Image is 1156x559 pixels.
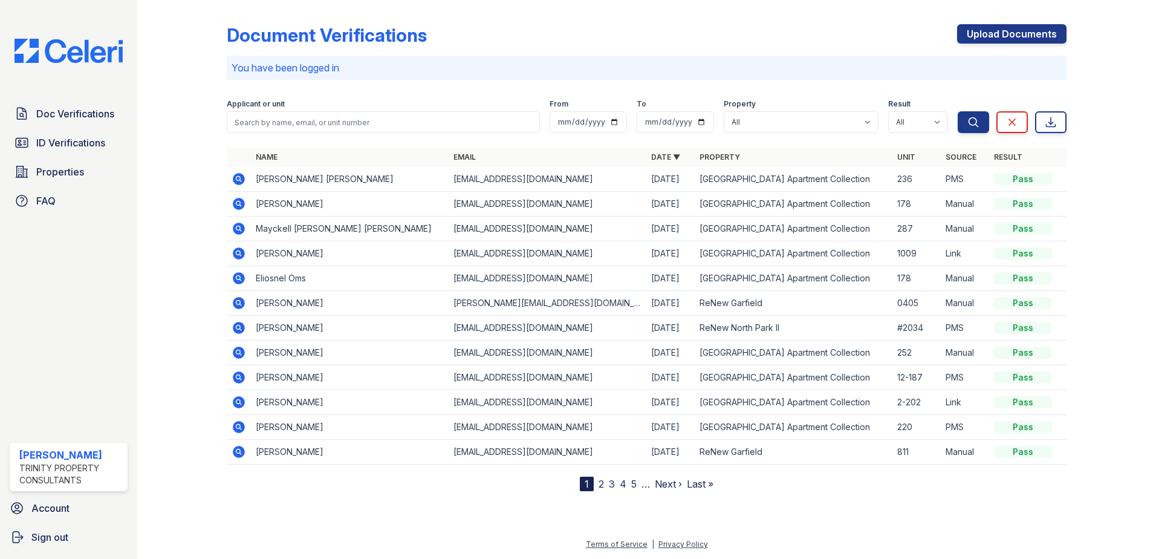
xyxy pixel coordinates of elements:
[646,241,695,266] td: [DATE]
[10,102,128,126] a: Doc Verifications
[449,266,646,291] td: [EMAIL_ADDRESS][DOMAIN_NAME]
[892,192,941,217] td: 178
[892,415,941,440] td: 220
[609,478,615,490] a: 3
[227,99,285,109] label: Applicant or unit
[892,291,941,316] td: 0405
[227,111,540,133] input: Search by name, email, or unit number
[449,415,646,440] td: [EMAIL_ADDRESS][DOMAIN_NAME]
[580,477,594,491] div: 1
[646,316,695,341] td: [DATE]
[646,167,695,192] td: [DATE]
[687,478,713,490] a: Last »
[994,446,1052,458] div: Pass
[449,440,646,465] td: [EMAIL_ADDRESS][DOMAIN_NAME]
[941,266,989,291] td: Manual
[251,192,449,217] td: [PERSON_NAME]
[941,316,989,341] td: PMS
[641,477,650,491] span: …
[892,266,941,291] td: 178
[724,99,756,109] label: Property
[449,316,646,341] td: [EMAIL_ADDRESS][DOMAIN_NAME]
[10,131,128,155] a: ID Verifications
[251,316,449,341] td: [PERSON_NAME]
[19,448,123,462] div: [PERSON_NAME]
[646,291,695,316] td: [DATE]
[651,152,680,162] a: Date ▼
[994,396,1052,408] div: Pass
[695,217,892,241] td: [GEOGRAPHIC_DATA] Apartment Collection
[36,106,114,121] span: Doc Verifications
[31,501,70,515] span: Account
[449,291,646,316] td: [PERSON_NAME][EMAIL_ADDRESS][DOMAIN_NAME]
[36,165,84,179] span: Properties
[994,223,1052,235] div: Pass
[449,217,646,241] td: [EMAIL_ADDRESS][DOMAIN_NAME]
[941,291,989,316] td: Manual
[897,152,915,162] a: Unit
[892,440,941,465] td: 811
[646,192,695,217] td: [DATE]
[227,24,427,46] div: Document Verifications
[599,478,604,490] a: 2
[700,152,740,162] a: Property
[10,160,128,184] a: Properties
[251,415,449,440] td: [PERSON_NAME]
[251,365,449,390] td: [PERSON_NAME]
[941,365,989,390] td: PMS
[941,217,989,241] td: Manual
[994,173,1052,185] div: Pass
[646,217,695,241] td: [DATE]
[892,241,941,266] td: 1009
[994,247,1052,260] div: Pass
[646,266,695,291] td: [DATE]
[251,241,449,266] td: [PERSON_NAME]
[892,341,941,365] td: 252
[655,478,682,490] a: Next ›
[695,415,892,440] td: [GEOGRAPHIC_DATA] Apartment Collection
[251,217,449,241] td: Mayckell [PERSON_NAME] [PERSON_NAME]
[695,291,892,316] td: ReNew Garfield
[695,316,892,341] td: ReNew North Park II
[941,390,989,415] td: Link
[994,322,1052,334] div: Pass
[251,266,449,291] td: Eliosnel Oms
[232,60,1062,75] p: You have been logged in
[449,192,646,217] td: [EMAIL_ADDRESS][DOMAIN_NAME]
[5,39,132,63] img: CE_Logo_Blue-a8612792a0a2168367f1c8372b55b34899dd931a85d93a1a3d3e32e68fde9ad4.png
[994,198,1052,210] div: Pass
[646,440,695,465] td: [DATE]
[695,440,892,465] td: ReNew Garfield
[892,316,941,341] td: #2034
[646,415,695,440] td: [DATE]
[946,152,976,162] a: Source
[695,390,892,415] td: [GEOGRAPHIC_DATA] Apartment Collection
[449,341,646,365] td: [EMAIL_ADDRESS][DOMAIN_NAME]
[251,440,449,465] td: [PERSON_NAME]
[941,440,989,465] td: Manual
[941,341,989,365] td: Manual
[586,540,648,549] a: Terms of Service
[251,291,449,316] td: [PERSON_NAME]
[695,192,892,217] td: [GEOGRAPHIC_DATA] Apartment Collection
[19,462,123,486] div: Trinity Property Consultants
[646,365,695,390] td: [DATE]
[646,341,695,365] td: [DATE]
[994,347,1052,359] div: Pass
[652,540,654,549] div: |
[994,371,1052,384] div: Pass
[10,189,128,213] a: FAQ
[5,496,132,520] a: Account
[994,272,1052,284] div: Pass
[550,99,568,109] label: From
[892,365,941,390] td: 12-187
[449,167,646,192] td: [EMAIL_ADDRESS][DOMAIN_NAME]
[892,390,941,415] td: 2-202
[941,167,989,192] td: PMS
[994,421,1052,433] div: Pass
[637,99,646,109] label: To
[994,297,1052,309] div: Pass
[31,530,68,544] span: Sign out
[695,365,892,390] td: [GEOGRAPHIC_DATA] Apartment Collection
[892,217,941,241] td: 287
